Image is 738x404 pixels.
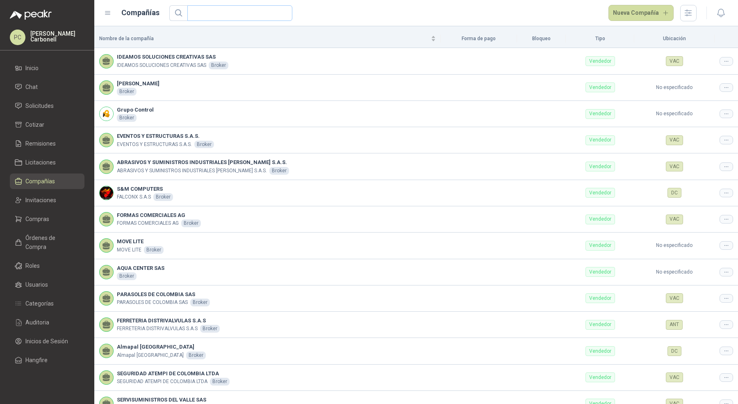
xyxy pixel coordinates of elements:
div: Broker [200,325,220,333]
div: Vendedor [585,162,615,171]
a: Órdenes de Compra [10,230,84,255]
span: Nombre de la compañía [99,35,429,43]
div: Vendedor [585,135,615,145]
span: Compañías [25,177,55,186]
div: VAC [666,293,683,303]
span: Auditoria [25,318,49,327]
div: Vendedor [585,56,615,66]
h1: Compañías [121,7,159,18]
p: EVENTOS Y ESTRUCTURAS S.A.S. [117,141,192,148]
div: Vendedor [585,293,615,303]
a: Inicios de Sesión [10,333,84,349]
th: Tipo [566,30,634,48]
span: Chat [25,82,38,91]
a: Licitaciones [10,155,84,170]
th: Forma de pago [441,30,517,48]
th: Nombre de la compañía [94,30,441,48]
b: AQUA CENTER SAS [117,264,164,272]
div: Broker [186,352,206,359]
b: IDEAMOS SOLUCIONES CREATIVAS SAS [117,53,228,61]
div: VAC [666,372,683,382]
p: No especificado [639,268,710,276]
div: Broker [181,219,201,227]
b: S&M COMPUTERS [117,185,173,193]
span: Solicitudes [25,101,54,110]
div: Vendedor [585,372,615,382]
a: Roles [10,258,84,274]
b: SEGURIDAD ATEMPI DE COLOMBIA LTDA [117,370,230,378]
div: Broker [117,88,137,96]
a: Hangfire [10,352,84,368]
a: Remisiones [10,136,84,151]
div: Broker [117,272,137,280]
div: Vendedor [585,241,615,251]
a: Compañías [10,173,84,189]
b: FERRETERIA DISTRIVALVULAS S.A.S [117,317,220,325]
span: Remisiones [25,139,56,148]
span: Órdenes de Compra [25,233,77,251]
b: EVENTOS Y ESTRUCTURAS S.A.S. [117,132,214,140]
p: ABRASIVOS Y SUMINISTROS INDUSTRIALES [PERSON_NAME] S.A.S. [117,167,267,175]
div: Broker [194,141,214,148]
span: Roles [25,261,40,270]
img: Company Logo [100,186,113,200]
div: VAC [666,215,683,224]
div: Broker [144,246,164,254]
div: Vendedor [585,109,615,119]
b: SERVISUMINISTROS DEL VALLE SAS [117,396,220,404]
p: No especificado [639,110,710,118]
div: VAC [666,135,683,145]
span: Hangfire [25,356,48,365]
span: Usuarios [25,280,48,289]
div: Vendedor [585,267,615,277]
p: Almapal [GEOGRAPHIC_DATA] [117,352,184,359]
div: ANT [666,320,683,330]
th: Bloqueo [517,30,566,48]
a: Solicitudes [10,98,84,114]
p: FERRETERIA DISTRIVALVULAS S.A.S [117,325,198,333]
b: MOVE LITE [117,237,164,246]
div: Vendedor [585,320,615,330]
b: Grupo Control [117,106,154,114]
span: Licitaciones [25,158,56,167]
p: [PERSON_NAME] Carbonell [30,31,84,42]
b: ABRASIVOS Y SUMINISTROS INDUSTRIALES [PERSON_NAME] S.A.S. [117,158,289,167]
div: Broker [210,378,230,386]
b: FORMAS COMERCIALES AG [117,211,201,219]
p: IDEAMOS SOLUCIONES CREATIVAS SAS [117,62,206,69]
span: Compras [25,215,49,224]
div: Broker [117,114,137,122]
span: Inicios de Sesión [25,337,68,346]
div: Vendedor [585,188,615,198]
span: Categorías [25,299,54,308]
p: No especificado [639,84,710,91]
img: Logo peakr [10,10,52,20]
p: SEGURIDAD ATEMPI DE COLOMBIA LTDA [117,378,207,386]
img: Company Logo [100,107,113,121]
a: Categorías [10,296,84,311]
div: PC [10,30,25,45]
b: PARASOLES DE COLOMBIA SAS [117,290,210,299]
a: Chat [10,79,84,95]
a: Invitaciones [10,192,84,208]
a: Cotizar [10,117,84,132]
div: Broker [209,62,228,69]
span: Cotizar [25,120,44,129]
div: Broker [269,167,289,175]
div: VAC [666,162,683,171]
p: PARASOLES DE COLOMBIA SAS [117,299,188,306]
a: Inicio [10,60,84,76]
div: DC [667,346,681,356]
div: Broker [190,299,210,306]
button: Nueva Compañía [608,5,674,21]
span: Invitaciones [25,196,56,205]
div: Broker [153,193,173,201]
div: VAC [666,56,683,66]
b: [PERSON_NAME] [117,80,159,88]
b: Almapal [GEOGRAPHIC_DATA] [117,343,206,351]
a: Auditoria [10,315,84,330]
a: Compras [10,211,84,227]
p: No especificado [639,242,710,249]
div: DC [667,188,681,198]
